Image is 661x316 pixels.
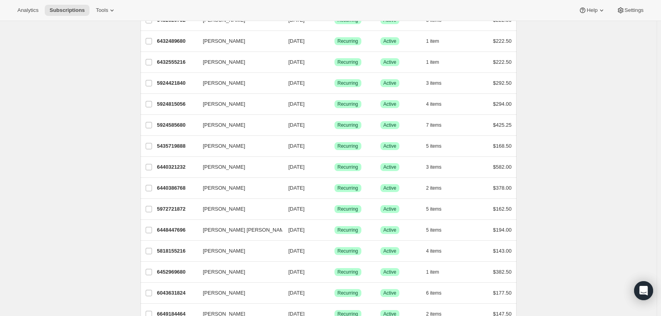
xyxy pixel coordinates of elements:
span: Active [384,206,397,212]
span: $222.50 [493,38,512,44]
button: 6 items [426,287,450,299]
div: 5924585680[PERSON_NAME][DATE]SuccessRecurringSuccessActive7 items$425.25 [157,120,512,131]
span: Recurring [338,164,358,170]
span: $378.00 [493,185,512,191]
button: 5 items [426,141,450,152]
button: [PERSON_NAME] [198,56,277,69]
button: [PERSON_NAME] [198,245,277,257]
span: Active [384,59,397,65]
button: [PERSON_NAME] [PERSON_NAME] [198,224,277,236]
p: 5924585680 [157,121,197,129]
span: Active [384,185,397,191]
div: 6432489680[PERSON_NAME][DATE]SuccessRecurringSuccessActive1 item$222.50 [157,36,512,47]
button: 1 item [426,267,448,278]
div: 5818155216[PERSON_NAME][DATE]SuccessRecurringSuccessActive4 items$143.00 [157,246,512,257]
span: 5 items [426,227,442,233]
span: [DATE] [289,38,305,44]
span: [DATE] [289,143,305,149]
span: Settings [625,7,644,13]
p: 5972721872 [157,205,197,213]
span: 6 items [426,290,442,296]
span: $582.00 [493,164,512,170]
div: 5924421840[PERSON_NAME][DATE]SuccessRecurringSuccessActive3 items$292.50 [157,78,512,89]
span: 5 items [426,143,442,149]
div: 5435719888[PERSON_NAME][DATE]SuccessRecurringSuccessActive5 items$168.50 [157,141,512,152]
span: Help [587,7,597,13]
span: Recurring [338,248,358,254]
span: 1 item [426,269,439,275]
button: 1 item [426,36,448,47]
button: [PERSON_NAME] [198,140,277,152]
span: 5 items [426,206,442,212]
p: 5818155216 [157,247,197,255]
span: [DATE] [289,269,305,275]
button: 1 item [426,57,448,68]
span: Subscriptions [49,7,85,13]
span: 3 items [426,80,442,86]
span: Recurring [338,185,358,191]
div: 6452969680[PERSON_NAME][DATE]SuccessRecurringSuccessActive1 item$382.50 [157,267,512,278]
p: 6448447696 [157,226,197,234]
button: [PERSON_NAME] [198,182,277,194]
span: Recurring [338,38,358,44]
p: 6432555216 [157,58,197,66]
span: Recurring [338,101,358,107]
span: Active [384,80,397,86]
p: 6440321232 [157,163,197,171]
span: [PERSON_NAME] [203,247,245,255]
p: 6440386768 [157,184,197,192]
span: Recurring [338,143,358,149]
div: 6432555216[PERSON_NAME][DATE]SuccessRecurringSuccessActive1 item$222.50 [157,57,512,68]
span: $222.50 [493,59,512,65]
span: 4 items [426,101,442,107]
div: 6448447696[PERSON_NAME] [PERSON_NAME][DATE]SuccessRecurringSuccessActive5 items$194.00 [157,225,512,236]
span: 4 items [426,248,442,254]
span: [PERSON_NAME] [203,163,245,171]
span: $194.00 [493,227,512,233]
div: 6043631824[PERSON_NAME][DATE]SuccessRecurringSuccessActive6 items$177.50 [157,287,512,299]
span: 7 items [426,122,442,128]
button: 4 items [426,99,450,110]
button: 5 items [426,225,450,236]
span: [DATE] [289,206,305,212]
button: 3 items [426,78,450,89]
button: 4 items [426,246,450,257]
span: [PERSON_NAME] [203,142,245,150]
span: $143.00 [493,248,512,254]
span: [PERSON_NAME] [203,58,245,66]
span: [DATE] [289,59,305,65]
p: 6452969680 [157,268,197,276]
button: [PERSON_NAME] [198,287,277,299]
span: Active [384,227,397,233]
span: Recurring [338,122,358,128]
div: Open Intercom Messenger [634,281,653,300]
span: Active [384,143,397,149]
span: [PERSON_NAME] [203,205,245,213]
span: 1 item [426,59,439,65]
button: [PERSON_NAME] [198,161,277,173]
span: Active [384,164,397,170]
button: Settings [612,5,648,16]
div: 5924815056[PERSON_NAME][DATE]SuccessRecurringSuccessActive4 items$294.00 [157,99,512,110]
button: Subscriptions [45,5,89,16]
p: 5924421840 [157,79,197,87]
button: 5 items [426,204,450,215]
span: [DATE] [289,248,305,254]
button: Tools [91,5,121,16]
span: [DATE] [289,227,305,233]
span: [PERSON_NAME] [203,37,245,45]
span: Recurring [338,59,358,65]
button: [PERSON_NAME] [198,35,277,48]
p: 5435719888 [157,142,197,150]
button: [PERSON_NAME] [198,266,277,278]
span: [PERSON_NAME] [PERSON_NAME] [203,226,289,234]
span: [DATE] [289,185,305,191]
button: Analytics [13,5,43,16]
span: $162.50 [493,206,512,212]
span: Active [384,248,397,254]
span: [DATE] [289,80,305,86]
span: 2 items [426,185,442,191]
button: [PERSON_NAME] [198,203,277,215]
span: [DATE] [289,290,305,296]
span: Active [384,38,397,44]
